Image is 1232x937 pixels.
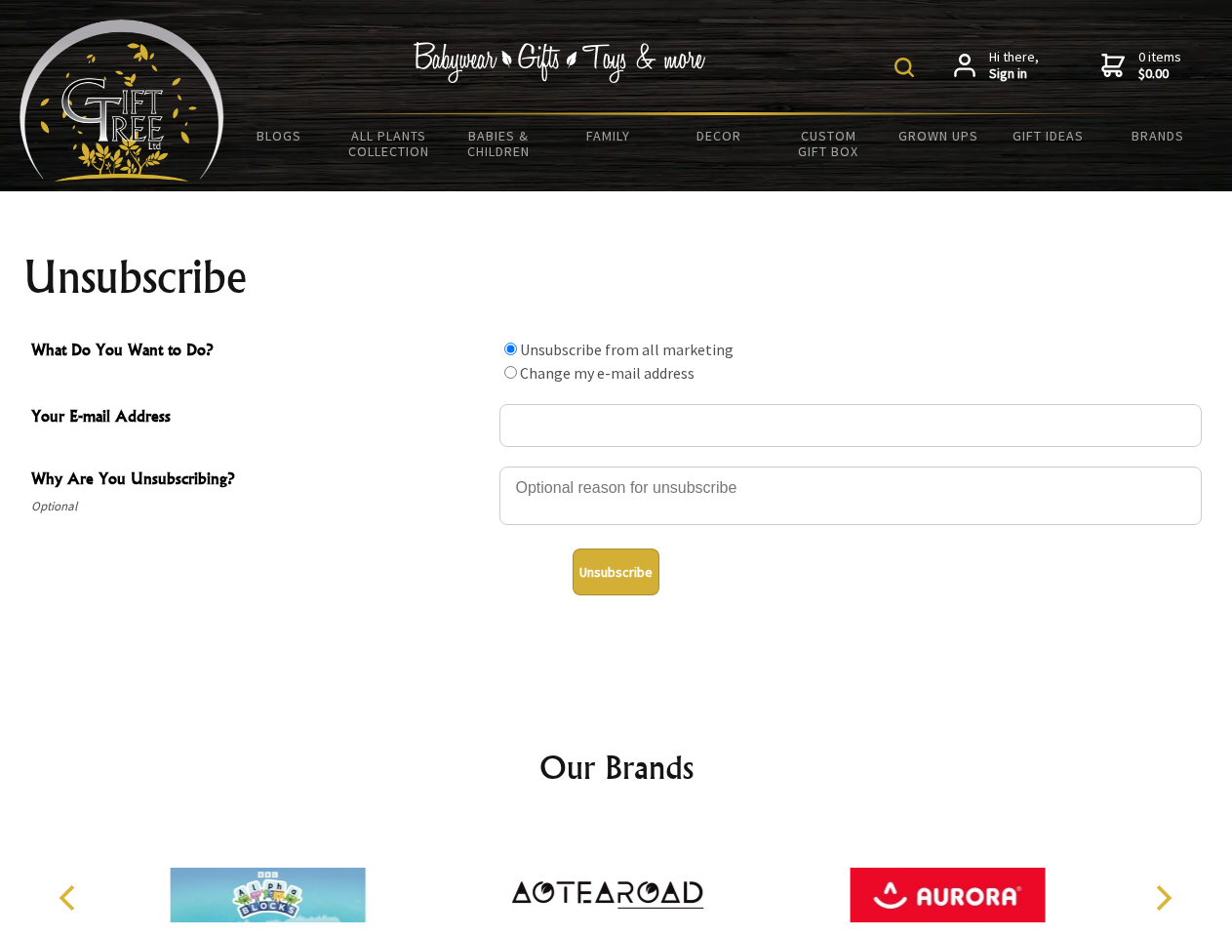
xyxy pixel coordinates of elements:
span: Why Are You Unsubscribing? [31,467,490,495]
a: All Plants Collection [335,115,445,172]
a: Family [554,115,664,156]
a: Custom Gift Box [774,115,884,172]
a: Hi there,Sign in [954,49,1039,83]
span: Your E-mail Address [31,404,490,432]
label: Unsubscribe from all marketing [520,340,734,359]
span: 0 items [1138,48,1181,83]
span: Optional [31,495,490,518]
a: Grown Ups [883,115,993,156]
strong: Sign in [989,65,1039,83]
a: Brands [1103,115,1213,156]
input: What Do You Want to Do? [504,366,517,379]
button: Previous [49,876,92,919]
input: What Do You Want to Do? [504,343,517,355]
a: BLOGS [224,115,335,156]
button: Unsubscribe [573,549,659,595]
strong: $0.00 [1138,65,1181,83]
span: What Do You Want to Do? [31,338,490,366]
h1: Unsubscribe [23,254,1210,301]
img: Babyware - Gifts - Toys and more... [20,20,224,182]
a: Decor [663,115,774,156]
a: Babies & Children [444,115,554,172]
span: Hi there, [989,49,1039,83]
a: 0 items$0.00 [1101,49,1181,83]
input: Your E-mail Address [499,404,1202,447]
img: product search [894,58,914,77]
a: Gift Ideas [993,115,1103,156]
textarea: Why Are You Unsubscribing? [499,467,1202,525]
img: Babywear - Gifts - Toys & more [414,42,706,83]
h2: Our Brands [39,744,1194,791]
button: Next [1141,876,1184,919]
label: Change my e-mail address [520,363,695,383]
